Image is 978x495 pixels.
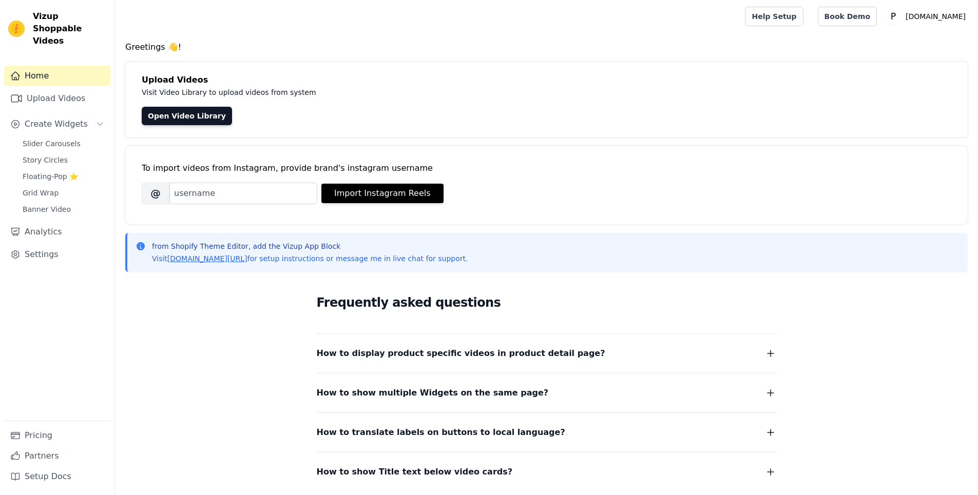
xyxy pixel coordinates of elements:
p: Visit for setup instructions or message me in live chat for support. [152,253,468,264]
span: Slider Carousels [23,138,81,149]
a: Partners [4,446,110,466]
button: Import Instagram Reels [321,184,444,203]
button: How to display product specific videos in product detail page? [317,346,777,361]
span: Grid Wrap [23,188,59,198]
span: How to show multiple Widgets on the same page? [317,386,549,400]
p: [DOMAIN_NAME] [902,7,970,26]
p: from Shopify Theme Editor, add the Vizup App Block [152,241,468,251]
p: Visit Video Library to upload videos from system [142,86,602,98]
span: How to show Title text below video cards? [317,465,513,479]
span: Vizup Shoppable Videos [33,10,106,47]
a: Floating-Pop ⭐ [16,169,110,184]
div: To import videos from Instagram, provide brand's instagram username [142,162,951,174]
a: Story Circles [16,153,110,167]
a: Book Demo [818,7,877,26]
a: Analytics [4,222,110,242]
span: @ [142,183,169,204]
a: Settings [4,244,110,265]
a: Pricing [4,425,110,446]
a: Grid Wrap [16,186,110,200]
img: Vizup [8,21,25,37]
span: Floating-Pop ⭐ [23,171,78,182]
button: How to translate labels on buttons to local language? [317,425,777,440]
span: Story Circles [23,155,68,165]
a: Banner Video [16,202,110,216]
a: Home [4,66,110,86]
button: Create Widgets [4,114,110,134]
a: Setup Docs [4,466,110,487]
text: P [891,11,896,22]
span: How to translate labels on buttons to local language? [317,425,565,440]
button: How to show Title text below video cards? [317,465,777,479]
a: Open Video Library [142,107,232,125]
input: username [169,183,317,204]
h2: Frequently asked questions [317,292,777,313]
a: Help Setup [745,7,803,26]
h4: Upload Videos [142,74,951,86]
button: How to show multiple Widgets on the same page? [317,386,777,400]
button: P [DOMAIN_NAME] [885,7,970,26]
span: How to display product specific videos in product detail page? [317,346,605,361]
span: Create Widgets [25,118,88,130]
span: Banner Video [23,204,71,214]
a: Slider Carousels [16,136,110,151]
a: Upload Videos [4,88,110,109]
a: [DOMAIN_NAME][URL] [167,254,247,263]
h4: Greetings 👋! [125,41,968,53]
